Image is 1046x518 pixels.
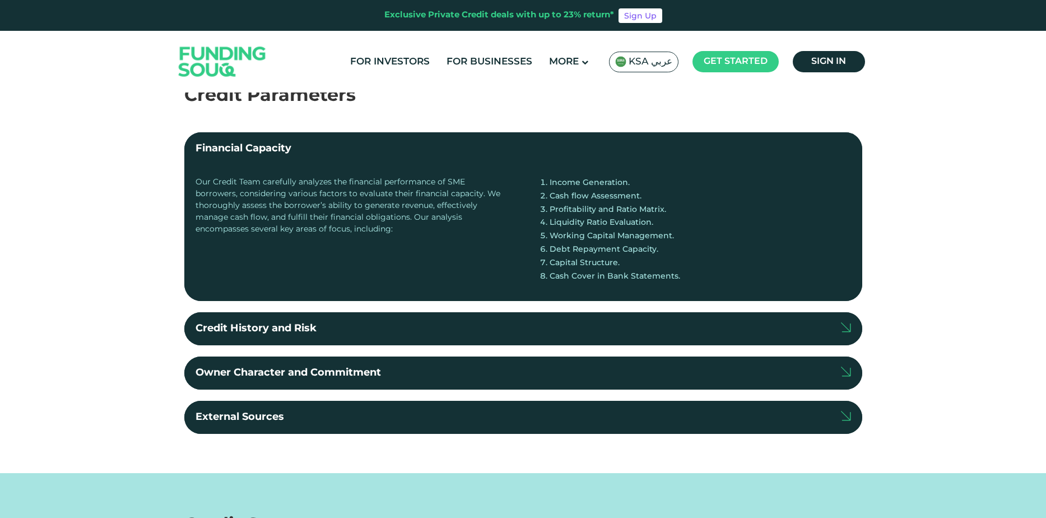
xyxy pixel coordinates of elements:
li: Liquidity Ratio Evaluation. [540,216,851,230]
li: Cash Cover in Bank Statements. [540,270,851,284]
a: For Investors [347,53,433,71]
li: Cash flow Assessment. [540,190,851,203]
img: SA Flag [615,56,626,67]
img: arrow right [841,366,850,376]
div: External Sources [196,410,284,425]
li: Profitability and Ratio Matrix. [540,203,851,217]
span: Get started [704,57,768,66]
div: Owner Character and Commitment [196,366,381,381]
div: Our Credit Team carefully analyzes the financial performance of SME borrowers, considering variou... [196,177,506,290]
a: Sign Up [619,8,662,23]
a: Sign in [793,51,865,72]
li: Income Generation. [540,177,851,190]
span: KSA عربي [629,55,672,68]
img: arrow up [841,410,850,420]
img: arrow right [841,322,850,332]
a: For Businesses [444,53,535,71]
span: Sign in [811,57,846,66]
div: Credit History and Risk [196,321,317,336]
span: More [549,57,579,67]
div: Credit Parameters [184,83,862,110]
div: Financial Capacity [196,141,291,156]
img: Logo [168,34,277,90]
li: Capital Structure. [540,257,851,270]
li: Working Capital Management. [540,230,851,243]
div: Exclusive Private Credit deals with up to 23% return* [384,9,614,22]
li: Debt Repayment Capacity. [540,243,851,257]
